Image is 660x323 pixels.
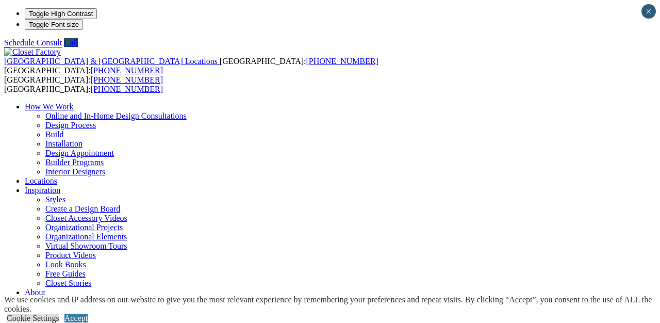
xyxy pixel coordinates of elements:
[45,195,65,204] a: Styles
[29,10,93,18] span: Toggle High Contrast
[45,139,82,148] a: Installation
[45,149,114,157] a: Design Appointment
[4,57,378,75] span: [GEOGRAPHIC_DATA]: [GEOGRAPHIC_DATA]:
[306,57,378,66] a: [PHONE_NUMBER]
[641,4,656,19] button: Close
[45,121,96,130] a: Design Process
[4,57,220,66] a: [GEOGRAPHIC_DATA] & [GEOGRAPHIC_DATA] Locations
[45,130,64,139] a: Build
[45,204,120,213] a: Create a Design Board
[45,251,96,260] a: Product Videos
[45,111,187,120] a: Online and In-Home Design Consultations
[45,269,86,278] a: Free Guides
[45,260,86,269] a: Look Books
[25,176,57,185] a: Locations
[45,279,91,287] a: Closet Stories
[4,38,62,47] a: Schedule Consult
[4,75,163,93] span: [GEOGRAPHIC_DATA]: [GEOGRAPHIC_DATA]:
[45,241,127,250] a: Virtual Showroom Tours
[64,38,78,47] a: Call
[25,186,60,195] a: Inspiration
[25,102,74,111] a: How We Work
[45,232,127,241] a: Organizational Elements
[29,21,79,28] span: Toggle Font size
[25,288,45,297] a: About
[7,314,59,322] a: Cookie Settings
[64,314,88,322] a: Accept
[91,66,163,75] a: [PHONE_NUMBER]
[91,75,163,84] a: [PHONE_NUMBER]
[91,85,163,93] a: [PHONE_NUMBER]
[45,158,104,167] a: Builder Programs
[4,295,660,314] div: We use cookies and IP address on our website to give you the most relevant experience by remember...
[25,8,97,19] button: Toggle High Contrast
[25,19,83,30] button: Toggle Font size
[45,223,123,232] a: Organizational Projects
[4,57,218,66] span: [GEOGRAPHIC_DATA] & [GEOGRAPHIC_DATA] Locations
[45,167,105,176] a: Interior Designers
[45,214,127,222] a: Closet Accessory Videos
[4,47,61,57] img: Closet Factory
